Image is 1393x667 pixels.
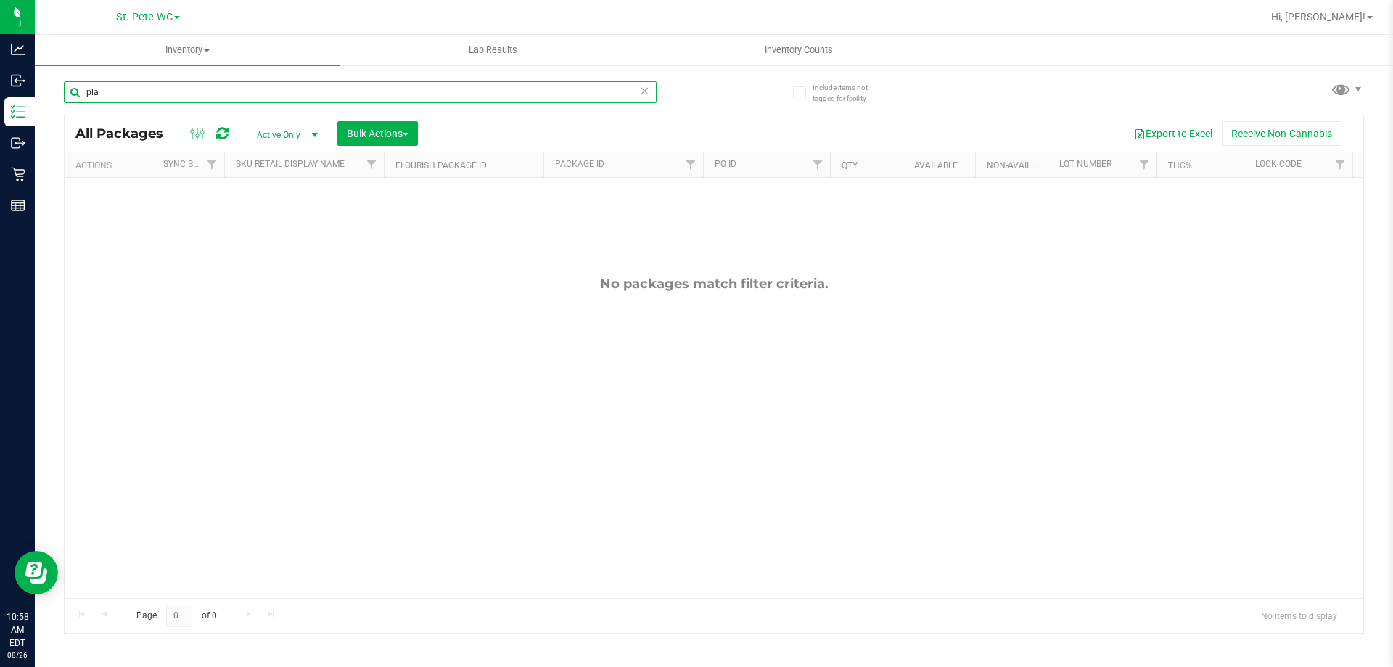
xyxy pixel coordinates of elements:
[806,152,830,177] a: Filter
[1059,159,1111,169] a: Lot Number
[200,152,224,177] a: Filter
[163,159,219,169] a: Sync Status
[11,73,25,88] inline-svg: Inbound
[360,152,384,177] a: Filter
[11,42,25,57] inline-svg: Analytics
[15,551,58,594] iframe: Resource center
[64,81,657,103] input: Search Package ID, Item Name, SKU, Lot or Part Number...
[236,159,345,169] a: Sku Retail Display Name
[842,160,858,171] a: Qty
[1271,11,1365,22] span: Hi, [PERSON_NAME]!
[65,276,1363,292] div: No packages match filter criteria.
[340,35,646,65] a: Lab Results
[395,160,487,171] a: Flourish Package ID
[1255,159,1302,169] a: Lock Code
[35,35,340,65] a: Inventory
[7,610,28,650] p: 10:58 AM EDT
[1328,152,1352,177] a: Filter
[646,35,951,65] a: Inventory Counts
[75,126,178,142] span: All Packages
[1249,605,1349,626] span: No items to display
[745,44,852,57] span: Inventory Counts
[449,44,537,57] span: Lab Results
[1125,121,1222,146] button: Export to Excel
[11,136,25,150] inline-svg: Outbound
[337,121,418,146] button: Bulk Actions
[639,81,649,100] span: Clear
[1168,160,1192,171] a: THC%
[987,160,1051,171] a: Non-Available
[11,167,25,181] inline-svg: Retail
[1222,121,1341,146] button: Receive Non-Cannabis
[75,160,146,171] div: Actions
[7,650,28,660] p: 08/26
[35,44,340,57] span: Inventory
[813,82,885,104] span: Include items not tagged for facility
[1133,152,1156,177] a: Filter
[11,198,25,213] inline-svg: Reports
[11,105,25,119] inline-svg: Inventory
[715,159,736,169] a: PO ID
[555,159,604,169] a: Package ID
[124,605,229,627] span: Page of 0
[679,152,703,177] a: Filter
[116,11,173,23] span: St. Pete WC
[347,128,408,139] span: Bulk Actions
[914,160,958,171] a: Available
